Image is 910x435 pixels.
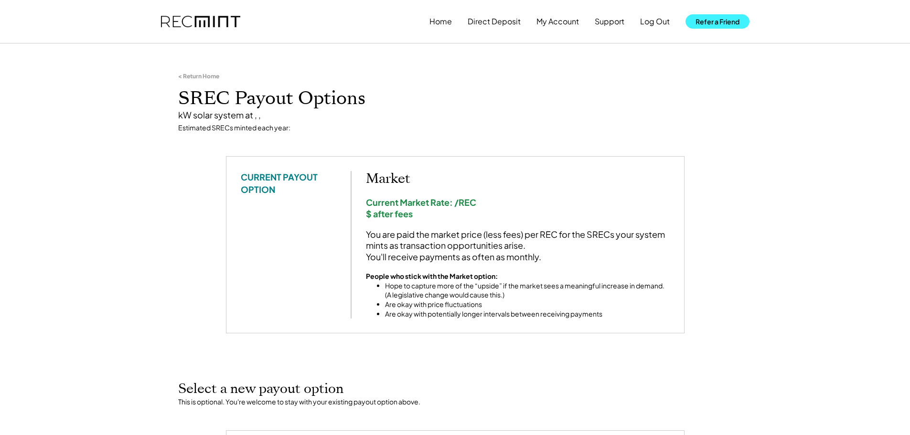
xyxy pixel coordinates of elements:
button: Home [429,12,452,31]
button: Support [595,12,624,31]
button: Refer a Friend [685,14,749,29]
div: CURRENT PAYOUT OPTION [241,171,336,195]
div: Estimated SRECs minted each year: [178,123,732,133]
div: < Return Home [178,73,219,80]
strong: People who stick with the Market option: [366,272,498,280]
li: Are okay with price fluctuations [385,300,670,309]
h2: Market [366,171,670,187]
li: Hope to capture more of the “upside” if the market sees a meaningful increase in demand. (A legis... [385,281,670,300]
div: You are paid the market price (less fees) per REC for the SRECs your system mints as transaction ... [366,229,670,262]
div: kW solar system at , , [178,109,732,120]
h2: Select a new payout option [178,381,732,397]
button: Log Out [640,12,670,31]
div: This is optional. You're welcome to stay with your existing payout option above. [178,397,732,407]
button: Direct Deposit [468,12,521,31]
img: recmint-logotype%403x.png [161,16,240,28]
button: My Account [536,12,579,31]
h1: SREC Payout Options [178,87,732,110]
div: Current Market Rate: /REC $ after fees [366,197,670,219]
li: Are okay with potentially longer intervals between receiving payments [385,309,670,319]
